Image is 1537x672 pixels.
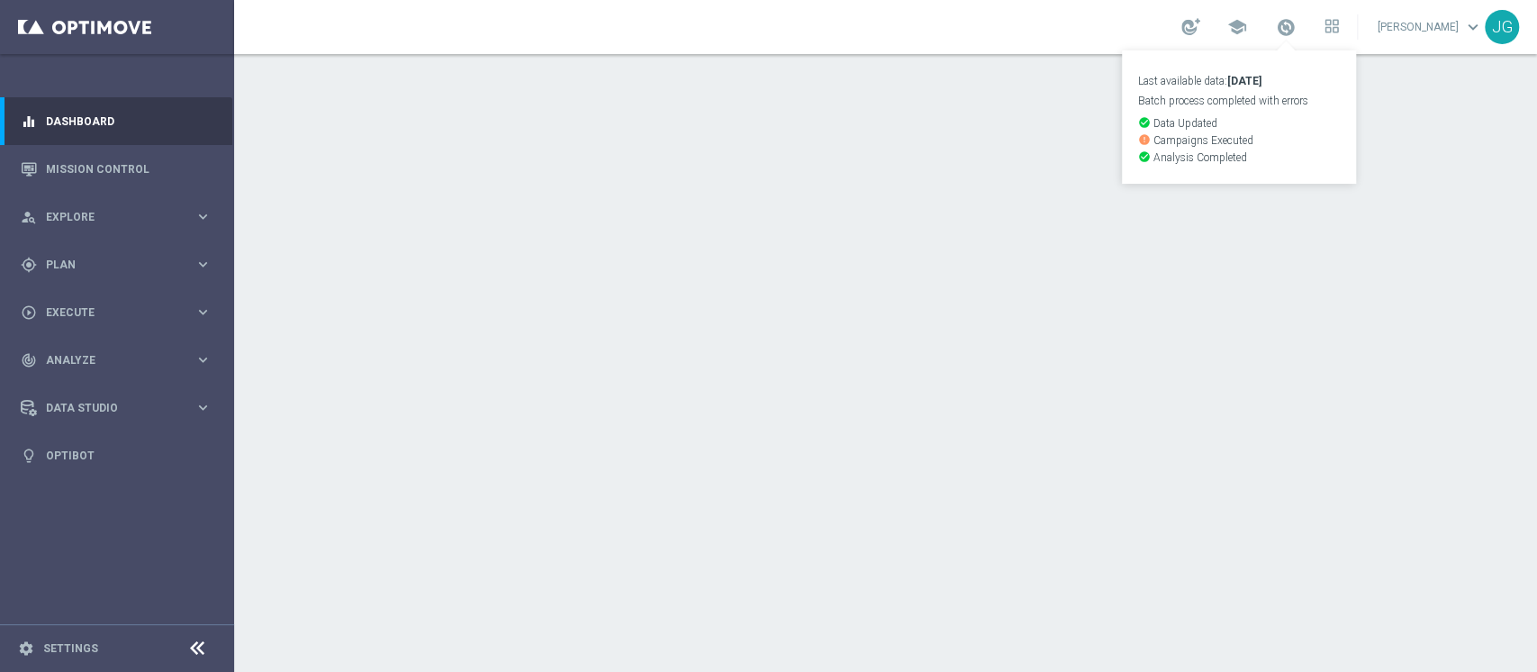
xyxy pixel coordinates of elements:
[21,145,212,193] div: Mission Control
[21,97,212,145] div: Dashboard
[18,640,34,657] i: settings
[1138,76,1340,86] p: Last available data:
[46,145,212,193] a: Mission Control
[1138,150,1151,163] i: check_circle
[194,304,212,321] i: keyboard_arrow_right
[46,259,194,270] span: Plan
[46,431,212,479] a: Optibot
[194,208,212,225] i: keyboard_arrow_right
[46,97,212,145] a: Dashboard
[1274,14,1297,42] a: Last available data:[DATE] Batch process completed with errors check_circle Data Updated error Ca...
[46,212,194,222] span: Explore
[21,448,37,464] i: lightbulb
[1138,133,1340,146] p: Campaigns Executed
[21,209,194,225] div: Explore
[1463,17,1483,37] span: keyboard_arrow_down
[20,305,212,320] button: play_circle_outline Execute keyboard_arrow_right
[21,257,37,273] i: gps_fixed
[1376,14,1485,41] a: [PERSON_NAME]keyboard_arrow_down
[1138,116,1340,129] p: Data Updated
[194,351,212,368] i: keyboard_arrow_right
[1138,150,1340,163] p: Analysis Completed
[20,210,212,224] button: person_search Explore keyboard_arrow_right
[20,449,212,463] button: lightbulb Optibot
[46,403,194,413] span: Data Studio
[20,162,212,177] button: Mission Control
[21,304,37,321] i: play_circle_outline
[1138,95,1340,106] p: Batch process completed with errors
[43,643,98,654] a: Settings
[194,256,212,273] i: keyboard_arrow_right
[21,352,37,368] i: track_changes
[1138,116,1151,129] i: check_circle
[46,355,194,366] span: Analyze
[1227,17,1247,37] span: school
[20,401,212,415] button: Data Studio keyboard_arrow_right
[1485,10,1519,44] div: JG
[21,431,212,479] div: Optibot
[21,352,194,368] div: Analyze
[194,399,212,416] i: keyboard_arrow_right
[46,307,194,318] span: Execute
[21,400,194,416] div: Data Studio
[21,209,37,225] i: person_search
[1138,133,1151,146] i: error
[21,257,194,273] div: Plan
[21,114,37,130] i: equalizer
[21,304,194,321] div: Execute
[20,258,212,272] button: gps_fixed Plan keyboard_arrow_right
[20,114,212,129] button: equalizer Dashboard
[20,353,212,368] button: track_changes Analyze keyboard_arrow_right
[1227,75,1261,87] strong: [DATE]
